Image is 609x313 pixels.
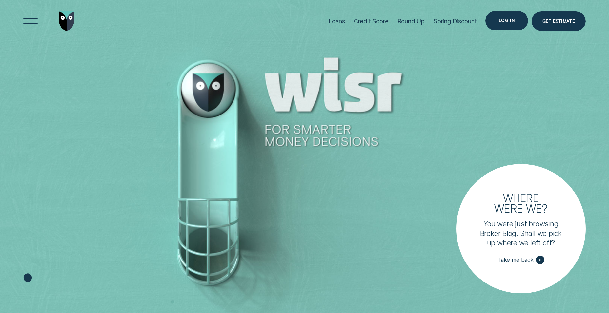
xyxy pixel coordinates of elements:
[354,17,389,25] div: Credit Score
[434,17,477,25] div: Spring Discount
[532,11,585,31] a: Get Estimate
[499,19,515,22] div: Log in
[397,17,425,25] div: Round Up
[485,11,528,30] button: Log in
[490,192,552,213] h3: Where were we?
[21,11,40,31] button: Open Menu
[497,256,534,263] span: Take me back
[456,164,585,293] a: Where were we?You were just browsing Broker Blog. Shall we pick up where we left off?Take me back
[59,11,75,31] img: Wisr
[329,17,345,25] div: Loans
[478,219,563,248] p: You were just browsing Broker Blog. Shall we pick up where we left off?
